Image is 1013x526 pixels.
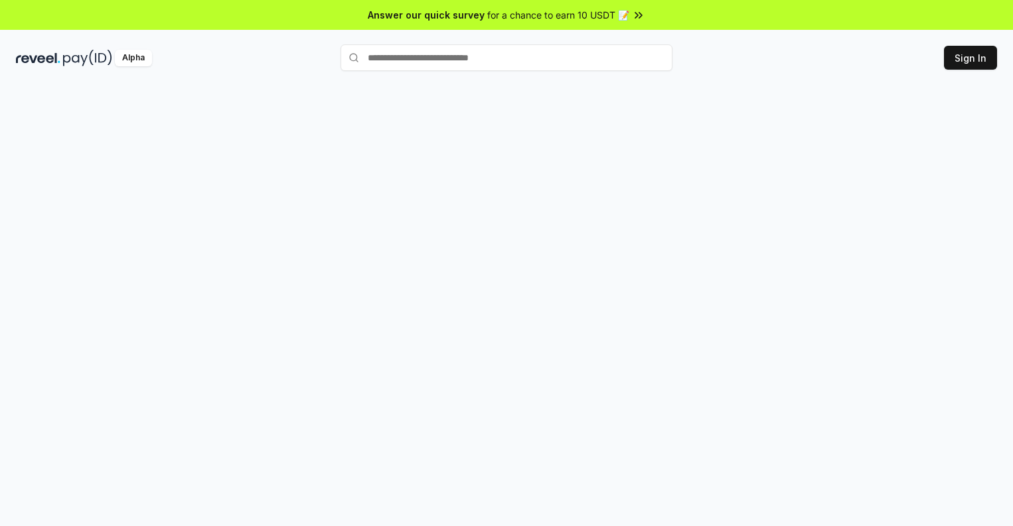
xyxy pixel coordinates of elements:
[487,8,629,22] span: for a chance to earn 10 USDT 📝
[63,50,112,66] img: pay_id
[368,8,485,22] span: Answer our quick survey
[16,50,60,66] img: reveel_dark
[944,46,997,70] button: Sign In
[115,50,152,66] div: Alpha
